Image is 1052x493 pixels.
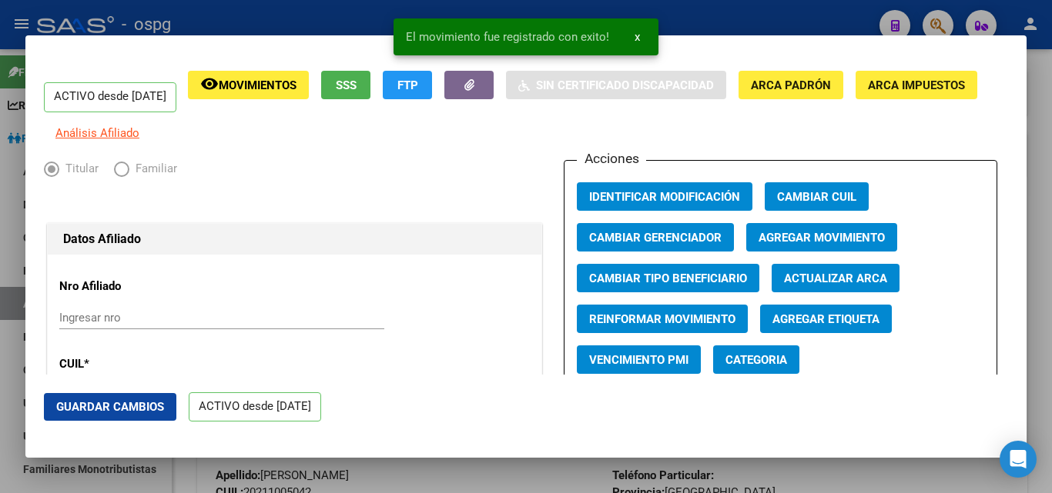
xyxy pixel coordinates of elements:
[577,182,752,211] button: Identificar Modificación
[59,278,200,295] p: Nro Afiliado
[59,160,99,178] span: Titular
[577,305,748,333] button: Reinformar Movimiento
[856,71,977,99] button: ARCA Impuestos
[219,78,297,92] span: Movimientos
[751,78,831,92] span: ARCA Padrón
[635,30,640,44] span: x
[589,353,688,367] span: Vencimiento PMI
[44,165,193,179] mat-radio-group: Elija una opción
[55,126,139,140] span: Análisis Afiliado
[868,78,965,92] span: ARCA Impuestos
[589,231,722,245] span: Cambiar Gerenciador
[765,182,869,211] button: Cambiar CUIL
[589,312,735,326] span: Reinformar Movimiento
[383,71,432,99] button: FTP
[44,393,176,421] button: Guardar Cambios
[506,71,726,99] button: Sin Certificado Discapacidad
[56,400,164,414] span: Guardar Cambios
[577,223,734,251] button: Cambiar Gerenciador
[577,148,646,168] h3: Acciones
[188,71,309,99] button: Movimientos
[321,71,370,99] button: SSS
[63,230,526,248] h1: Datos Afiliado
[397,78,418,92] span: FTP
[129,160,177,178] span: Familiar
[200,75,219,93] mat-icon: remove_red_eye
[336,78,357,92] span: SSS
[189,392,321,422] p: ACTIVO desde [DATE]
[536,78,714,92] span: Sin Certificado Discapacidad
[577,264,759,292] button: Cambiar Tipo Beneficiario
[777,190,856,204] span: Cambiar CUIL
[725,353,787,367] span: Categoria
[622,23,652,51] button: x
[759,231,885,245] span: Agregar Movimiento
[772,264,900,292] button: Actualizar ARCA
[577,345,701,374] button: Vencimiento PMI
[739,71,843,99] button: ARCA Padrón
[713,345,799,374] button: Categoria
[59,355,200,373] p: CUIL
[44,82,176,112] p: ACTIVO desde [DATE]
[784,271,887,285] span: Actualizar ARCA
[772,312,879,326] span: Agregar Etiqueta
[746,223,897,251] button: Agregar Movimiento
[589,271,747,285] span: Cambiar Tipo Beneficiario
[589,190,740,204] span: Identificar Modificación
[1000,441,1037,478] div: Open Intercom Messenger
[760,305,892,333] button: Agregar Etiqueta
[406,29,609,45] span: El movimiento fue registrado con exito!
